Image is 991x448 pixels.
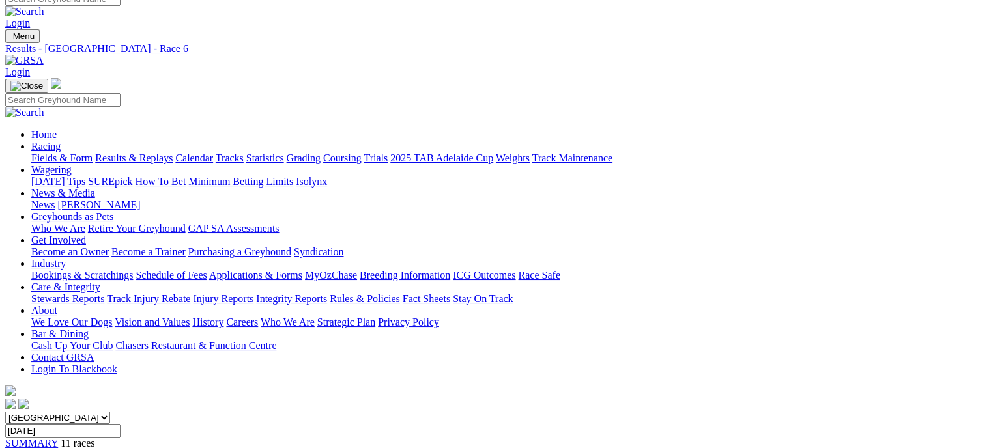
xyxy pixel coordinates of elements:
a: GAP SA Assessments [188,223,280,234]
a: About [31,305,57,316]
a: Vision and Values [115,316,190,328]
a: Home [31,129,57,140]
a: Race Safe [518,270,560,281]
img: logo-grsa-white.png [51,78,61,89]
a: Purchasing a Greyhound [188,246,291,257]
a: Login [5,18,30,29]
div: Get Involved [31,246,986,258]
img: GRSA [5,55,44,66]
a: Who We Are [261,316,315,328]
a: 2025 TAB Adelaide Cup [390,152,493,163]
img: Close [10,81,43,91]
a: Track Maintenance [532,152,612,163]
a: [PERSON_NAME] [57,199,140,210]
a: Chasers Restaurant & Function Centre [115,340,276,351]
div: Racing [31,152,986,164]
a: Greyhounds as Pets [31,211,113,222]
a: Who We Are [31,223,85,234]
a: Become an Owner [31,246,109,257]
a: Login [5,66,30,77]
a: News & Media [31,188,95,199]
a: History [192,316,223,328]
a: Weights [496,152,530,163]
a: MyOzChase [305,270,357,281]
a: Coursing [323,152,362,163]
a: Fact Sheets [403,293,450,304]
input: Search [5,93,121,107]
a: Privacy Policy [378,316,439,328]
a: Schedule of Fees [136,270,207,281]
a: Contact GRSA [31,352,94,363]
a: Fields & Form [31,152,93,163]
button: Toggle navigation [5,79,48,93]
a: Stay On Track [453,293,513,304]
a: We Love Our Dogs [31,316,112,328]
a: Bookings & Scratchings [31,270,133,281]
div: Care & Integrity [31,293,986,305]
a: Tracks [216,152,244,163]
a: Calendar [175,152,213,163]
div: Wagering [31,176,986,188]
a: Industry [31,258,66,269]
img: Search [5,107,44,119]
a: Racing [31,141,61,152]
a: Stewards Reports [31,293,104,304]
button: Toggle navigation [5,29,40,43]
div: Industry [31,270,986,281]
img: Search [5,6,44,18]
a: Results & Replays [95,152,173,163]
div: Greyhounds as Pets [31,223,986,234]
a: Retire Your Greyhound [88,223,186,234]
a: ICG Outcomes [453,270,515,281]
img: facebook.svg [5,399,16,409]
input: Select date [5,424,121,438]
a: How To Bet [136,176,186,187]
a: Statistics [246,152,284,163]
a: Breeding Information [360,270,450,281]
a: Become a Trainer [111,246,186,257]
a: Grading [287,152,321,163]
a: Integrity Reports [256,293,327,304]
a: Trials [364,152,388,163]
img: twitter.svg [18,399,29,409]
a: Injury Reports [193,293,253,304]
span: Menu [13,31,35,41]
div: News & Media [31,199,986,211]
a: Get Involved [31,234,86,245]
a: Login To Blackbook [31,363,117,374]
a: Bar & Dining [31,328,89,339]
a: Rules & Policies [330,293,400,304]
a: Results - [GEOGRAPHIC_DATA] - Race 6 [5,43,986,55]
a: Track Injury Rebate [107,293,190,304]
a: Syndication [294,246,343,257]
a: Isolynx [296,176,327,187]
img: logo-grsa-white.png [5,385,16,396]
a: [DATE] Tips [31,176,85,187]
a: Wagering [31,164,72,175]
a: Minimum Betting Limits [188,176,293,187]
a: SUREpick [88,176,132,187]
a: News [31,199,55,210]
div: Bar & Dining [31,340,986,352]
a: Applications & Forms [209,270,302,281]
a: Care & Integrity [31,281,100,292]
a: Careers [226,316,258,328]
a: Strategic Plan [317,316,375,328]
a: Cash Up Your Club [31,340,113,351]
div: About [31,316,986,328]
